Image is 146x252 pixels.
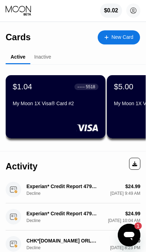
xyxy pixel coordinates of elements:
[108,218,140,223] div: [DATE] 10:04 AM
[26,238,97,244] div: CHK*[DOMAIN_NAME] ORLANDO US
[34,54,51,60] div: Inactive
[13,82,32,91] div: $1.04
[6,203,140,230] div: Experian* Credit Report 479-3436237 USDecline$24.99[DATE] 10:04 AM
[114,82,133,91] div: $5.00
[6,32,31,42] div: Cards
[110,245,140,250] div: [DATE] 8:23 PM
[111,34,133,40] div: New Card
[100,4,122,18] div: $0.02
[11,54,25,60] div: Active
[26,184,97,189] div: Experian* Credit Report 479-3436237 US
[6,176,140,203] div: Experian* Credit Report 479-3436237 USDecline$24.99[DATE] 9:49 AM
[26,191,62,196] div: Decline
[110,191,140,196] div: [DATE] 9:49 AM
[26,211,97,216] div: Experian* Credit Report 479-3436237 US
[125,211,140,216] div: $24.99
[104,7,118,14] div: $0.02
[98,30,140,44] div: New Card
[118,224,140,246] iframe: Button to launch messaging window, 1 unread message
[26,245,62,250] div: Decline
[78,86,85,88] div: ● ● ● ●
[86,84,95,89] div: 5518
[13,101,98,106] div: My Moon 1X Visa® Card #2
[26,218,62,223] div: Decline
[6,161,37,172] div: Activity
[6,75,105,138] div: $1.04● ● ● ●5518My Moon 1X Visa® Card #2
[128,222,142,229] iframe: Number of unread messages
[125,184,140,189] div: $24.99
